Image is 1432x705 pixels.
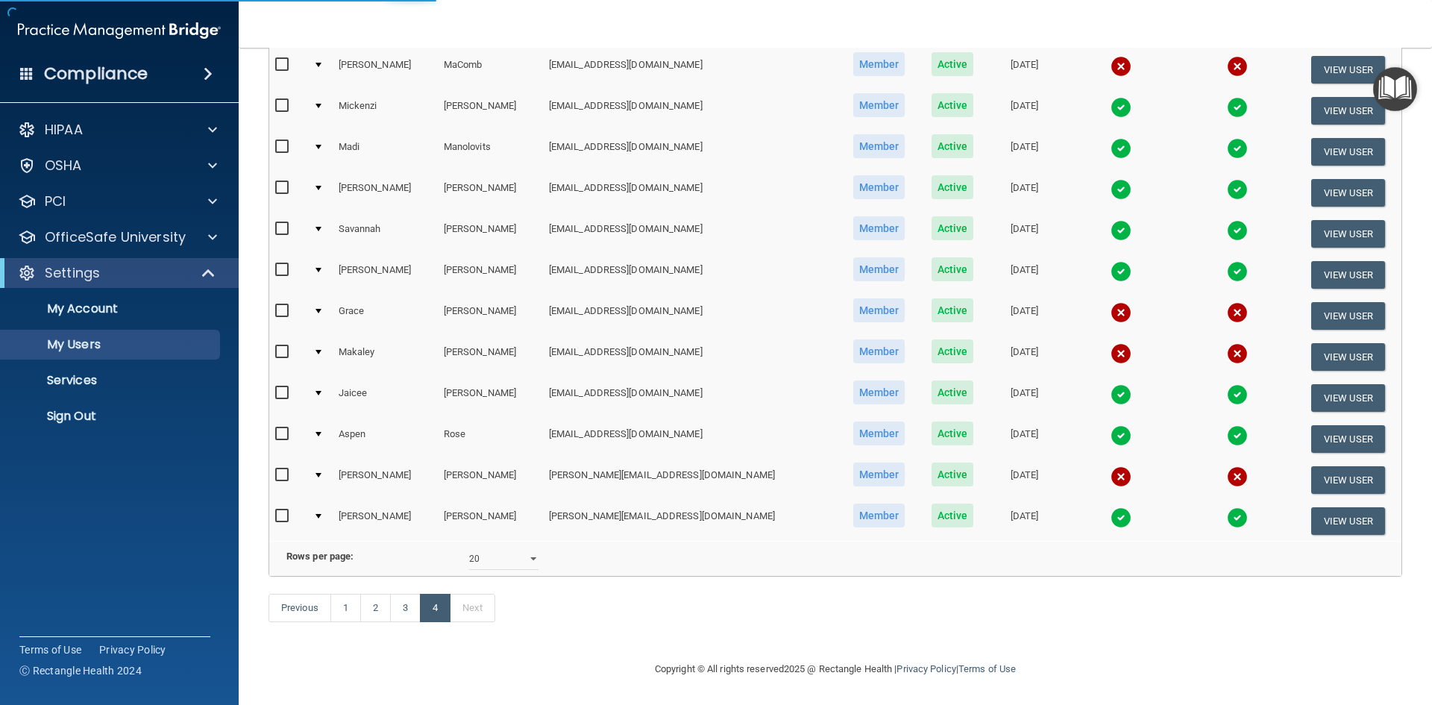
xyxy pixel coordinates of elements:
[896,663,955,674] a: Privacy Policy
[1227,302,1248,323] img: cross.ca9f0e7f.svg
[438,90,543,131] td: [PERSON_NAME]
[1111,466,1131,487] img: cross.ca9f0e7f.svg
[543,501,839,541] td: [PERSON_NAME][EMAIL_ADDRESS][DOMAIN_NAME]
[333,377,438,419] td: Jaicee
[932,463,974,486] span: Active
[853,175,905,199] span: Member
[10,409,213,424] p: Sign Out
[1227,220,1248,241] img: tick.e7d51cea.svg
[333,501,438,541] td: [PERSON_NAME]
[1227,138,1248,159] img: tick.e7d51cea.svg
[853,216,905,240] span: Member
[543,131,839,172] td: [EMAIL_ADDRESS][DOMAIN_NAME]
[18,228,217,246] a: OfficeSafe University
[543,49,839,90] td: [EMAIL_ADDRESS][DOMAIN_NAME]
[1227,343,1248,364] img: cross.ca9f0e7f.svg
[333,295,438,336] td: Grace
[438,377,543,419] td: [PERSON_NAME]
[19,642,81,657] a: Terms of Use
[543,460,839,501] td: [PERSON_NAME][EMAIL_ADDRESS][DOMAIN_NAME]
[1227,56,1248,77] img: cross.ca9f0e7f.svg
[438,172,543,213] td: [PERSON_NAME]
[543,419,839,460] td: [EMAIL_ADDRESS][DOMAIN_NAME]
[330,594,361,622] a: 1
[932,380,974,404] span: Active
[1111,302,1131,323] img: cross.ca9f0e7f.svg
[438,254,543,295] td: [PERSON_NAME]
[333,172,438,213] td: [PERSON_NAME]
[1227,507,1248,528] img: tick.e7d51cea.svg
[1227,466,1248,487] img: cross.ca9f0e7f.svg
[10,301,213,316] p: My Account
[360,594,391,622] a: 2
[932,52,974,76] span: Active
[1311,425,1385,453] button: View User
[932,298,974,322] span: Active
[268,594,331,622] a: Previous
[543,172,839,213] td: [EMAIL_ADDRESS][DOMAIN_NAME]
[932,339,974,363] span: Active
[853,339,905,363] span: Member
[1111,179,1131,200] img: tick.e7d51cea.svg
[44,63,148,84] h4: Compliance
[1111,97,1131,118] img: tick.e7d51cea.svg
[853,298,905,322] span: Member
[333,49,438,90] td: [PERSON_NAME]
[45,121,83,139] p: HIPAA
[10,373,213,388] p: Services
[853,463,905,486] span: Member
[986,213,1062,254] td: [DATE]
[420,594,450,622] a: 4
[10,337,213,352] p: My Users
[45,192,66,210] p: PCI
[543,254,839,295] td: [EMAIL_ADDRESS][DOMAIN_NAME]
[18,16,221,46] img: PMB logo
[986,254,1062,295] td: [DATE]
[1311,56,1385,84] button: View User
[853,134,905,158] span: Member
[986,90,1062,131] td: [DATE]
[1311,97,1385,125] button: View User
[932,422,974,445] span: Active
[18,157,217,175] a: OSHA
[1111,507,1131,528] img: tick.e7d51cea.svg
[853,380,905,404] span: Member
[333,460,438,501] td: [PERSON_NAME]
[333,90,438,131] td: Mickenzi
[563,645,1108,693] div: Copyright © All rights reserved 2025 @ Rectangle Health | |
[19,663,142,678] span: Ⓒ Rectangle Health 2024
[1311,384,1385,412] button: View User
[986,131,1062,172] td: [DATE]
[1311,220,1385,248] button: View User
[1311,507,1385,535] button: View User
[543,336,839,377] td: [EMAIL_ADDRESS][DOMAIN_NAME]
[1227,179,1248,200] img: tick.e7d51cea.svg
[986,419,1062,460] td: [DATE]
[45,157,82,175] p: OSHA
[333,336,438,377] td: Makaley
[18,264,216,282] a: Settings
[438,501,543,541] td: [PERSON_NAME]
[853,257,905,281] span: Member
[18,121,217,139] a: HIPAA
[1311,179,1385,207] button: View User
[932,216,974,240] span: Active
[543,295,839,336] td: [EMAIL_ADDRESS][DOMAIN_NAME]
[1311,466,1385,494] button: View User
[986,49,1062,90] td: [DATE]
[853,504,905,527] span: Member
[853,93,905,117] span: Member
[333,419,438,460] td: Aspen
[986,295,1062,336] td: [DATE]
[986,377,1062,419] td: [DATE]
[45,228,186,246] p: OfficeSafe University
[543,377,839,419] td: [EMAIL_ADDRESS][DOMAIN_NAME]
[18,192,217,210] a: PCI
[286,551,354,562] b: Rows per page:
[986,172,1062,213] td: [DATE]
[1311,343,1385,371] button: View User
[450,594,494,622] a: Next
[438,460,543,501] td: [PERSON_NAME]
[1227,384,1248,405] img: tick.e7d51cea.svg
[932,93,974,117] span: Active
